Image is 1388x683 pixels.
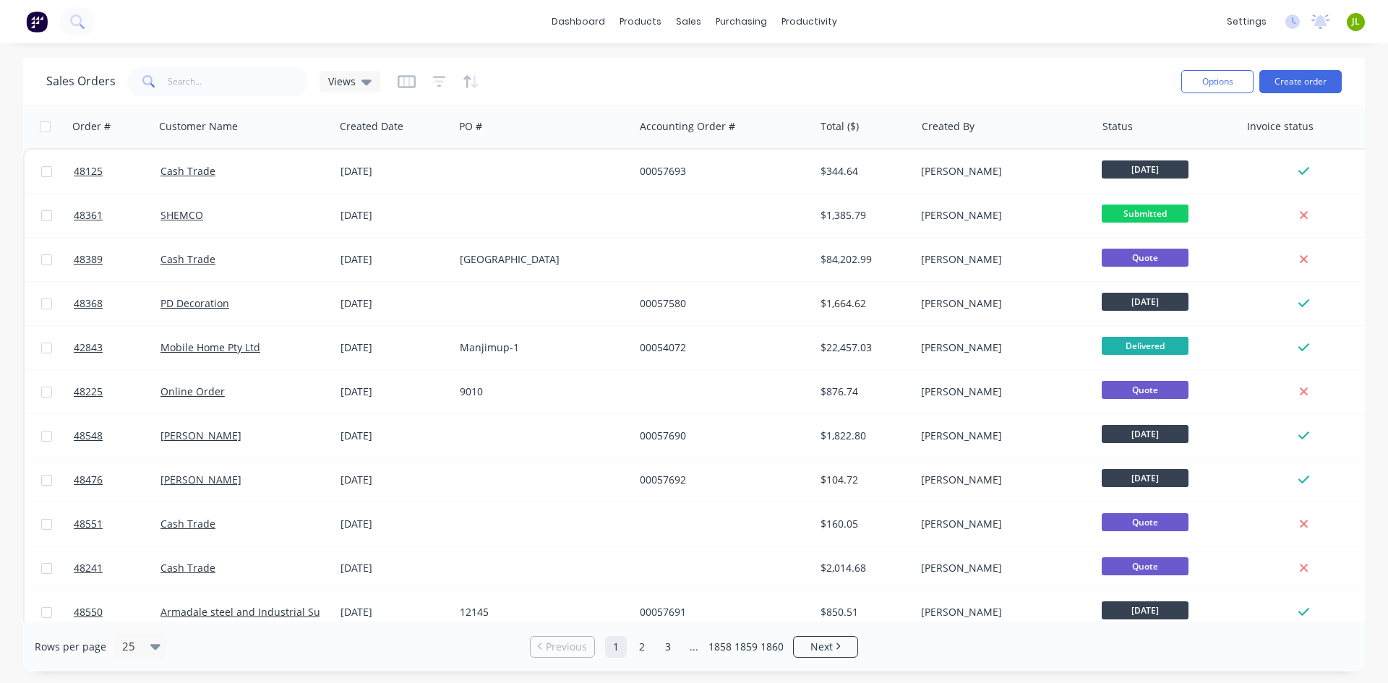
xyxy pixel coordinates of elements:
div: [PERSON_NAME] [921,473,1081,487]
a: Page 3 [657,636,679,658]
span: JL [1352,15,1360,28]
a: 48241 [74,546,160,590]
div: 00054072 [640,340,800,355]
div: Order # [72,119,111,134]
span: 48241 [74,561,103,575]
a: 48389 [74,238,160,281]
div: [DATE] [340,605,448,619]
a: PD Decoration [160,296,229,310]
span: 48225 [74,385,103,399]
a: Cash Trade [160,252,215,266]
a: Mobile Home Pty Ltd [160,340,260,354]
div: Customer Name [159,119,238,134]
div: [PERSON_NAME] [921,385,1081,399]
div: [PERSON_NAME] [921,340,1081,355]
span: [DATE] [1102,425,1188,443]
a: Page 1860 [761,636,783,658]
span: 48125 [74,164,103,179]
div: Created Date [340,119,403,134]
a: Cash Trade [160,164,215,178]
a: Cash Trade [160,517,215,530]
div: [PERSON_NAME] [921,517,1081,531]
span: Views [328,74,356,89]
a: Next page [794,640,857,654]
div: 9010 [460,385,620,399]
a: 48550 [74,590,160,634]
div: [PERSON_NAME] [921,252,1081,267]
h1: Sales Orders [46,74,116,88]
span: 42843 [74,340,103,355]
span: Next [810,640,833,654]
span: Rows per page [35,640,106,654]
div: sales [669,11,708,33]
div: $1,664.62 [821,296,905,311]
span: 48361 [74,208,103,223]
div: [PERSON_NAME] [921,605,1081,619]
div: $1,822.80 [821,429,905,443]
div: 00057690 [640,429,800,443]
div: [DATE] [340,385,448,399]
span: 48550 [74,605,103,619]
a: SHEMCO [160,208,203,222]
div: Created By [922,119,974,134]
div: 00057693 [640,164,800,179]
div: [DATE] [340,164,448,179]
a: [PERSON_NAME] [160,473,241,486]
div: productivity [774,11,844,33]
div: $344.64 [821,164,905,179]
div: Total ($) [821,119,859,134]
a: dashboard [544,11,612,33]
a: 48476 [74,458,160,502]
button: Options [1181,70,1254,93]
a: Armadale steel and Industrial Supplies [160,605,350,619]
span: Submitted [1102,205,1188,223]
span: 48551 [74,517,103,531]
a: 48548 [74,414,160,458]
div: [DATE] [340,561,448,575]
a: 48361 [74,194,160,237]
div: [DATE] [340,517,448,531]
span: [DATE] [1102,601,1188,619]
div: [PERSON_NAME] [921,429,1081,443]
div: products [612,11,669,33]
a: 42843 [74,326,160,369]
span: 48368 [74,296,103,311]
div: 00057692 [640,473,800,487]
div: Accounting Order # [640,119,735,134]
a: [PERSON_NAME] [160,429,241,442]
a: Page 1858 [709,636,731,658]
div: [PERSON_NAME] [921,164,1081,179]
a: Page 1859 [735,636,757,658]
ul: Pagination [524,636,864,658]
div: [DATE] [340,340,448,355]
div: settings [1220,11,1274,33]
span: [DATE] [1102,293,1188,311]
div: [PERSON_NAME] [921,208,1081,223]
span: 48548 [74,429,103,443]
a: Jump forward [683,636,705,658]
button: Create order [1259,70,1342,93]
div: $876.74 [821,385,905,399]
div: $850.51 [821,605,905,619]
div: [DATE] [340,473,448,487]
span: Quote [1102,381,1188,399]
div: Manjimup-1 [460,340,620,355]
div: $2,014.68 [821,561,905,575]
a: Online Order [160,385,225,398]
a: Cash Trade [160,561,215,575]
div: PO # [459,119,482,134]
span: Previous [546,640,587,654]
span: Quote [1102,513,1188,531]
a: 48551 [74,502,160,546]
div: purchasing [708,11,774,33]
span: Quote [1102,249,1188,267]
span: Quote [1102,557,1188,575]
div: 12145 [460,605,620,619]
a: Page 1 is your current page [605,636,627,658]
div: [DATE] [340,296,448,311]
a: Page 2 [631,636,653,658]
img: Factory [26,11,48,33]
div: [DATE] [340,252,448,267]
div: $22,457.03 [821,340,905,355]
span: 48389 [74,252,103,267]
